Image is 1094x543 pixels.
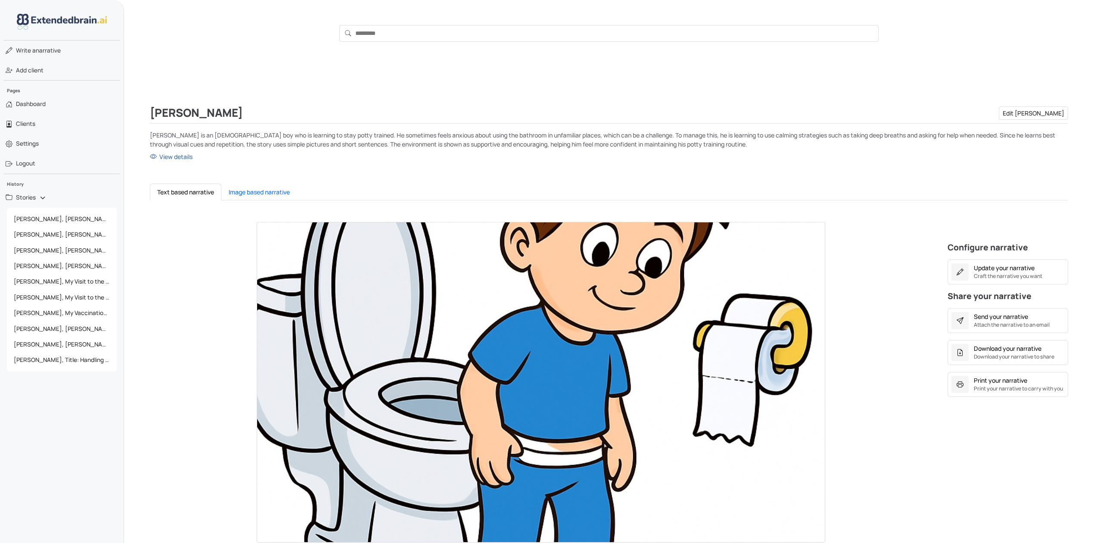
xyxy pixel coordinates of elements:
span: Logout [16,159,35,168]
a: [PERSON_NAME], My Visit to the Doctor [7,290,117,305]
button: Text based narrative [150,184,221,200]
span: [PERSON_NAME], [PERSON_NAME]'s Potty Adventure [10,243,113,258]
span: [PERSON_NAME], [PERSON_NAME]'s Potty Adventure [10,258,113,274]
span: Clients [16,119,35,128]
span: Dashboard [16,100,46,108]
div: [PERSON_NAME] [150,106,1068,120]
span: [PERSON_NAME], My Visit to the Doctor [10,290,113,305]
span: Settings [16,139,39,148]
span: [PERSON_NAME], Title: Handling a Customer Escalation with Care [10,352,113,368]
img: Thumbnail [257,222,825,543]
img: logo [17,14,107,30]
button: Send your narrativeAttach the narrative to an email [948,308,1068,333]
a: [PERSON_NAME], [PERSON_NAME]'s Potty Adventure [7,211,117,227]
a: [PERSON_NAME], [PERSON_NAME]'s Potty Adventure [7,243,117,258]
span: [PERSON_NAME], [PERSON_NAME]'s Potty Adventure [10,211,113,227]
span: Add client [16,66,44,75]
span: Stories [16,193,36,202]
a: [PERSON_NAME], [PERSON_NAME]'s Potty Adventure [7,227,117,242]
span: narrative [16,46,61,55]
a: [PERSON_NAME], My Vaccination Adventure [7,305,117,321]
div: Download your narrative [974,344,1041,353]
span: [PERSON_NAME], My Visit to the Doctor [10,274,113,289]
a: [PERSON_NAME], [PERSON_NAME]'s Potty Adventure [7,321,117,337]
button: Image based narrative [221,184,297,200]
button: Download your narrativeDownload your narrative to share [948,340,1068,365]
div: Update your narrative [974,263,1035,272]
small: Attach the narrative to an email [974,321,1050,329]
h4: Configure narrative [948,243,1068,256]
div: Send your narrative [974,312,1028,321]
small: Craft the narrative you want [974,272,1042,280]
div: Print your narrative [974,376,1027,385]
a: [PERSON_NAME], [PERSON_NAME]'s Potty Adventure [7,337,117,352]
span: [PERSON_NAME], [PERSON_NAME]'s Potty Adventure [10,227,113,242]
span: Write a [16,47,36,54]
small: Download your narrative to share [974,353,1054,361]
a: View details [150,152,1068,161]
a: Edit [PERSON_NAME] [999,106,1068,120]
a: [PERSON_NAME], My Visit to the Doctor [7,274,117,289]
span: [PERSON_NAME], My Vaccination Adventure [10,305,113,321]
span: [PERSON_NAME], [PERSON_NAME]'s Potty Adventure [10,321,113,337]
a: [PERSON_NAME], [PERSON_NAME]'s Potty Adventure [7,258,117,274]
span: [PERSON_NAME], [PERSON_NAME]'s Potty Adventure [10,337,113,352]
a: [PERSON_NAME], Title: Handling a Customer Escalation with Care [7,352,117,368]
button: Update your narrativeCraft the narrative you want [948,259,1068,284]
small: Print your narrative to carry with you [974,385,1063,393]
p: [PERSON_NAME] is an [DEMOGRAPHIC_DATA] boy who is learning to stay potty trained. He sometimes fe... [150,131,1068,149]
button: Print your narrativePrint your narrative to carry with you [948,372,1068,397]
h4: Share your narrative [948,291,1068,305]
